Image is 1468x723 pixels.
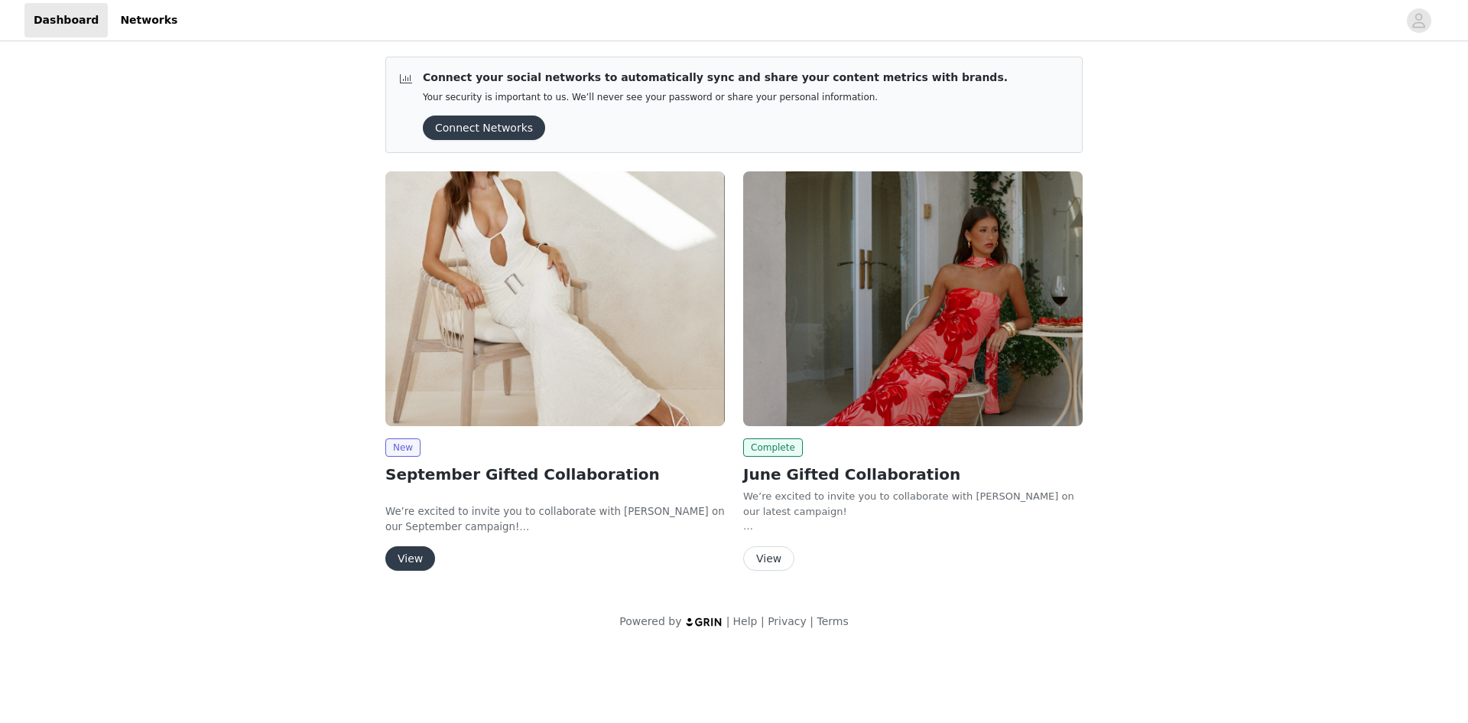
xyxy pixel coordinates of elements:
[385,438,421,457] span: New
[685,617,723,627] img: logo
[768,615,807,627] a: Privacy
[423,70,1008,86] p: Connect your social networks to automatically sync and share your content metrics with brands.
[385,506,725,532] span: We’re excited to invite you to collaborate with [PERSON_NAME] on our September campaign!
[743,489,1083,519] div: We’re excited to invite you to collaborate with [PERSON_NAME] on our latest campaign!
[423,116,545,140] button: Connect Networks
[423,92,1008,103] p: Your security is important to us. We’ll never see your password or share your personal information.
[385,546,435,571] button: View
[743,553,794,565] a: View
[743,438,803,457] span: Complete
[1411,8,1426,33] div: avatar
[385,463,725,486] h2: September Gifted Collaboration
[810,615,814,627] span: |
[743,463,1083,486] h2: June Gifted Collaboration
[619,615,681,627] span: Powered by
[761,615,765,627] span: |
[111,3,187,37] a: Networks
[743,546,794,571] button: View
[817,615,848,627] a: Terms
[726,615,730,627] span: |
[385,171,725,426] img: Peppermayo EU
[24,3,108,37] a: Dashboard
[385,553,435,565] a: View
[733,615,758,627] a: Help
[743,171,1083,426] img: Peppermayo AUS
